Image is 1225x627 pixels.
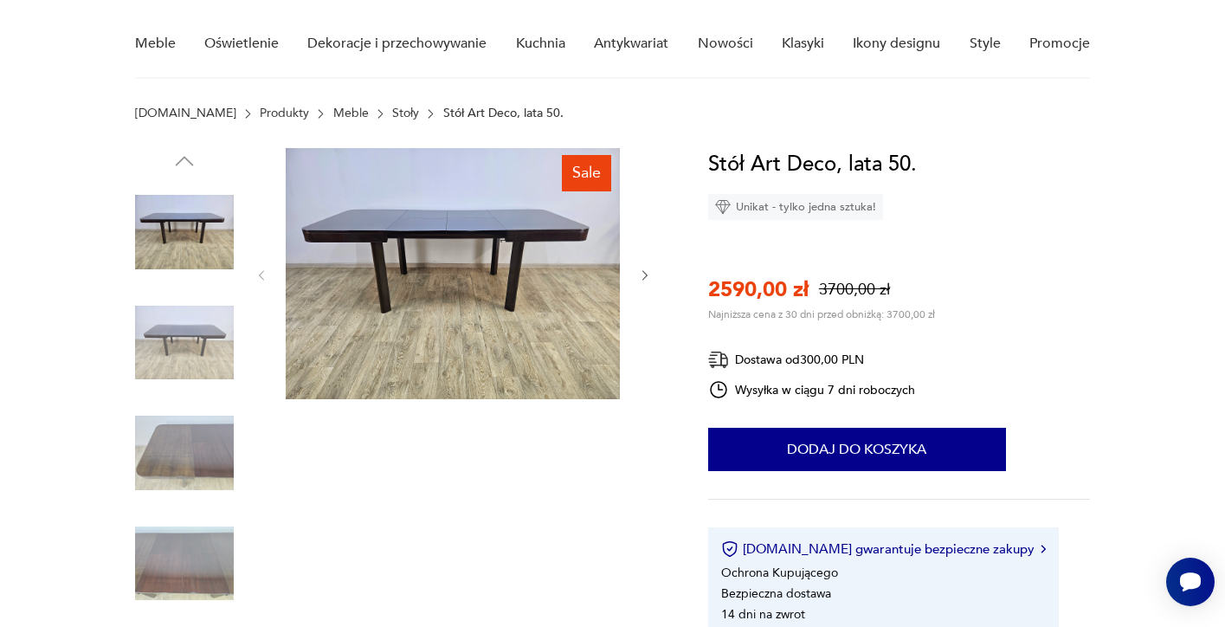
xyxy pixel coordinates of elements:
img: Ikona dostawy [708,349,729,371]
p: 2590,00 zł [708,275,809,304]
a: [DOMAIN_NAME] [135,107,236,120]
a: Kuchnia [516,10,565,77]
img: Zdjęcie produktu Stół Art Deco, lata 50. [135,183,234,281]
img: Ikona strzałki w prawo [1041,545,1046,553]
a: Style [970,10,1001,77]
img: Zdjęcie produktu Stół Art Deco, lata 50. [286,148,620,399]
div: Unikat - tylko jedna sztuka! [708,194,883,220]
a: Antykwariat [594,10,668,77]
img: Zdjęcie produktu Stół Art Deco, lata 50. [135,514,234,613]
h1: Stół Art Deco, lata 50. [708,148,917,181]
a: Ikony designu [853,10,940,77]
p: 3700,00 zł [819,279,890,301]
li: Ochrona Kupującego [721,565,838,581]
li: 14 dni na zwrot [721,606,805,623]
p: Najniższa cena z 30 dni przed obniżką: 3700,00 zł [708,307,935,321]
button: Dodaj do koszyka [708,428,1006,471]
a: Klasyki [782,10,824,77]
div: Wysyłka w ciągu 7 dni roboczych [708,379,916,400]
img: Zdjęcie produktu Stół Art Deco, lata 50. [135,404,234,502]
a: Dekoracje i przechowywanie [307,10,487,77]
a: Produkty [260,107,309,120]
iframe: Smartsupp widget button [1166,558,1215,606]
img: Ikona diamentu [715,199,731,215]
a: Meble [333,107,369,120]
a: Nowości [698,10,753,77]
div: Dostawa od 300,00 PLN [708,349,916,371]
a: Stoły [392,107,419,120]
div: Sale [562,155,611,191]
button: [DOMAIN_NAME] gwarantuje bezpieczne zakupy [721,540,1046,558]
img: Zdjęcie produktu Stół Art Deco, lata 50. [135,294,234,392]
a: Promocje [1029,10,1090,77]
img: Ikona certyfikatu [721,540,738,558]
p: Stół Art Deco, lata 50. [443,107,564,120]
a: Oświetlenie [204,10,279,77]
li: Bezpieczna dostawa [721,585,831,602]
a: Meble [135,10,176,77]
